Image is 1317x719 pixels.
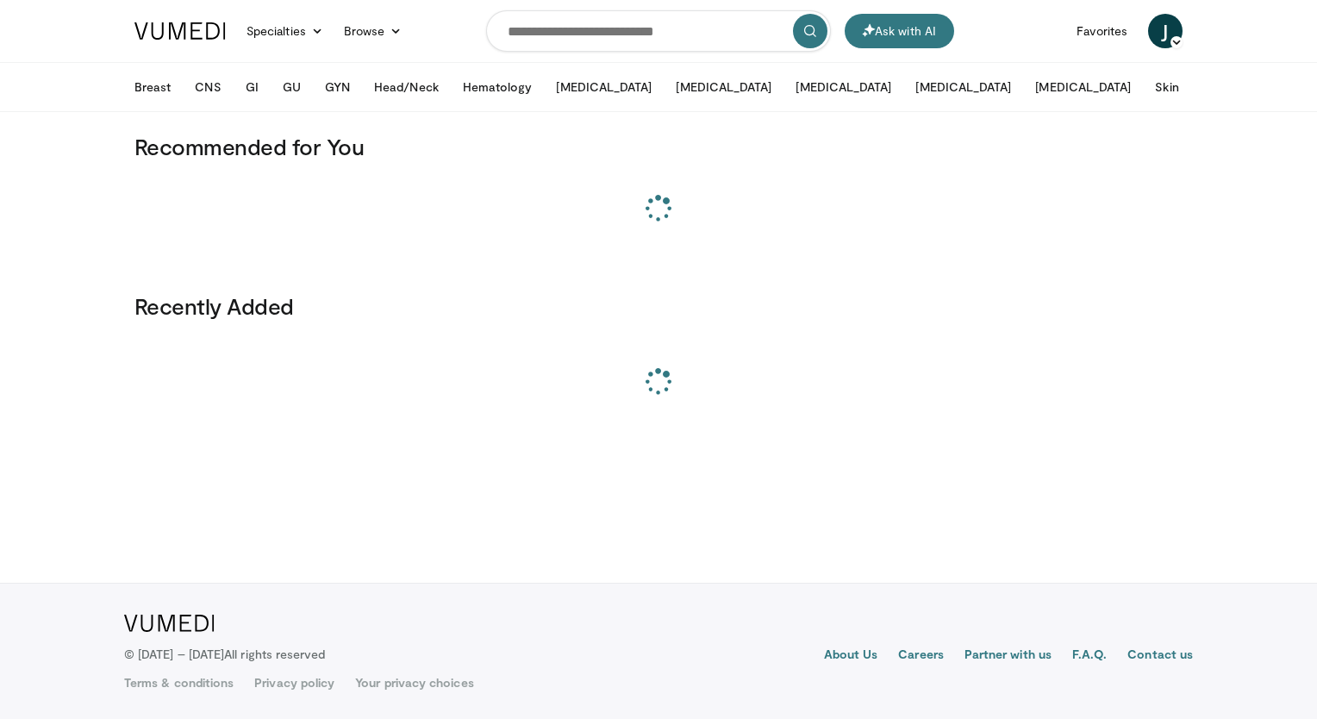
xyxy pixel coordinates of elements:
[124,674,234,691] a: Terms & conditions
[184,70,231,104] button: CNS
[315,70,360,104] button: GYN
[254,674,334,691] a: Privacy policy
[334,14,413,48] a: Browse
[134,22,226,40] img: VuMedi Logo
[1072,646,1107,666] a: F.A.Q.
[236,14,334,48] a: Specialties
[785,70,902,104] button: [MEDICAL_DATA]
[845,14,954,48] button: Ask with AI
[124,615,215,632] img: VuMedi Logo
[1066,14,1138,48] a: Favorites
[1127,646,1193,666] a: Contact us
[364,70,449,104] button: Head/Neck
[124,70,181,104] button: Breast
[235,70,269,104] button: GI
[355,674,473,691] a: Your privacy choices
[134,292,1183,320] h3: Recently Added
[665,70,782,104] button: [MEDICAL_DATA]
[824,646,878,666] a: About Us
[898,646,944,666] a: Careers
[134,133,1183,160] h3: Recommended for You
[453,70,543,104] button: Hematology
[964,646,1052,666] a: Partner with us
[905,70,1021,104] button: [MEDICAL_DATA]
[124,646,326,663] p: © [DATE] – [DATE]
[1145,70,1189,104] button: Skin
[272,70,311,104] button: GU
[1025,70,1141,104] button: [MEDICAL_DATA]
[1148,14,1183,48] a: J
[546,70,662,104] button: [MEDICAL_DATA]
[486,10,831,52] input: Search topics, interventions
[224,647,325,661] span: All rights reserved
